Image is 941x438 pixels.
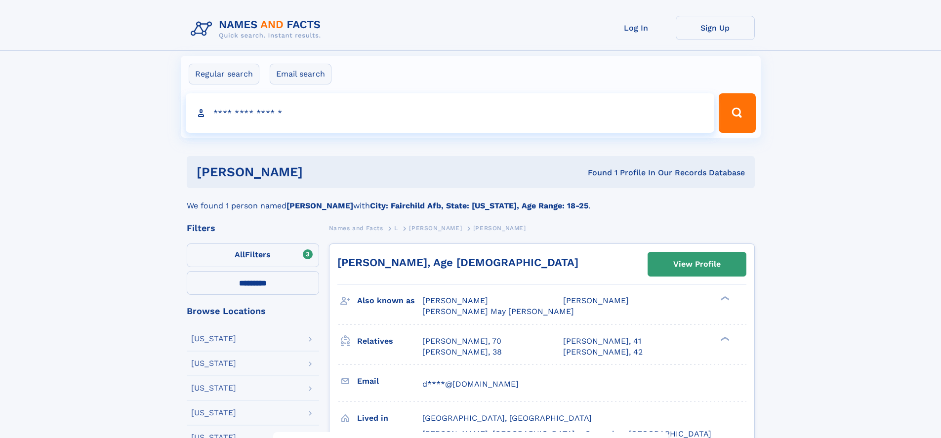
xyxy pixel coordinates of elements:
div: [US_STATE] [191,335,236,343]
span: [PERSON_NAME] [563,296,629,305]
h3: Email [357,373,422,390]
span: [GEOGRAPHIC_DATA], [GEOGRAPHIC_DATA] [422,413,592,423]
div: [US_STATE] [191,409,236,417]
div: Found 1 Profile In Our Records Database [445,167,745,178]
div: We found 1 person named with . [187,188,755,212]
div: View Profile [673,253,721,276]
h1: [PERSON_NAME] [197,166,446,178]
div: [US_STATE] [191,384,236,392]
a: [PERSON_NAME], 70 [422,336,501,347]
button: Search Button [719,93,755,133]
input: search input [186,93,715,133]
a: [PERSON_NAME], 41 [563,336,641,347]
a: View Profile [648,252,746,276]
a: [PERSON_NAME], 38 [422,347,502,358]
a: [PERSON_NAME], Age [DEMOGRAPHIC_DATA] [337,256,578,269]
span: [PERSON_NAME] [473,225,526,232]
a: [PERSON_NAME], 42 [563,347,643,358]
a: Names and Facts [329,222,383,234]
label: Email search [270,64,331,84]
span: [PERSON_NAME] May [PERSON_NAME] [422,307,574,316]
b: City: Fairchild Afb, State: [US_STATE], Age Range: 18-25 [370,201,588,210]
div: Filters [187,224,319,233]
h3: Lived in [357,410,422,427]
div: ❯ [718,335,730,342]
h3: Also known as [357,292,422,309]
span: [PERSON_NAME] [422,296,488,305]
div: Browse Locations [187,307,319,316]
div: [US_STATE] [191,359,236,367]
span: All [235,250,245,259]
a: Log In [597,16,676,40]
label: Regular search [189,64,259,84]
b: [PERSON_NAME] [286,201,353,210]
span: L [394,225,398,232]
h3: Relatives [357,333,422,350]
a: Sign Up [676,16,755,40]
label: Filters [187,243,319,267]
a: [PERSON_NAME] [409,222,462,234]
span: [PERSON_NAME] [409,225,462,232]
a: L [394,222,398,234]
div: ❯ [718,295,730,302]
img: Logo Names and Facts [187,16,329,42]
